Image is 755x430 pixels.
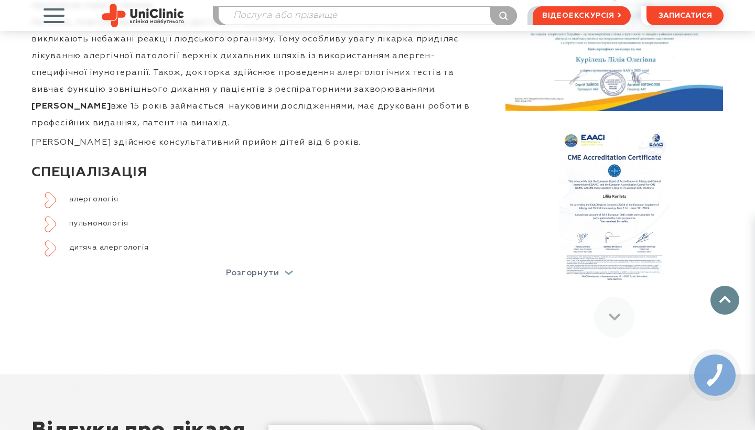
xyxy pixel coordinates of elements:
[102,4,184,27] img: Uniclinic
[226,269,279,277] p: Розгорнути
[659,12,712,19] span: записатися
[45,216,488,231] li: пульмонологія
[646,6,724,25] button: записатися
[533,6,631,25] a: відеоекскурсія
[45,192,488,207] li: алергологія
[31,134,488,151] p: [PERSON_NAME] здійснює консультативний прийом дітей від 6 років.
[542,7,614,25] span: відеоекскурсія
[31,102,111,111] strong: [PERSON_NAME]
[219,7,516,25] input: Послуга або прізвище
[31,154,488,192] h3: СПЕЦІАЛІЗАЦІЯ
[45,240,488,255] li: дитяча алергологія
